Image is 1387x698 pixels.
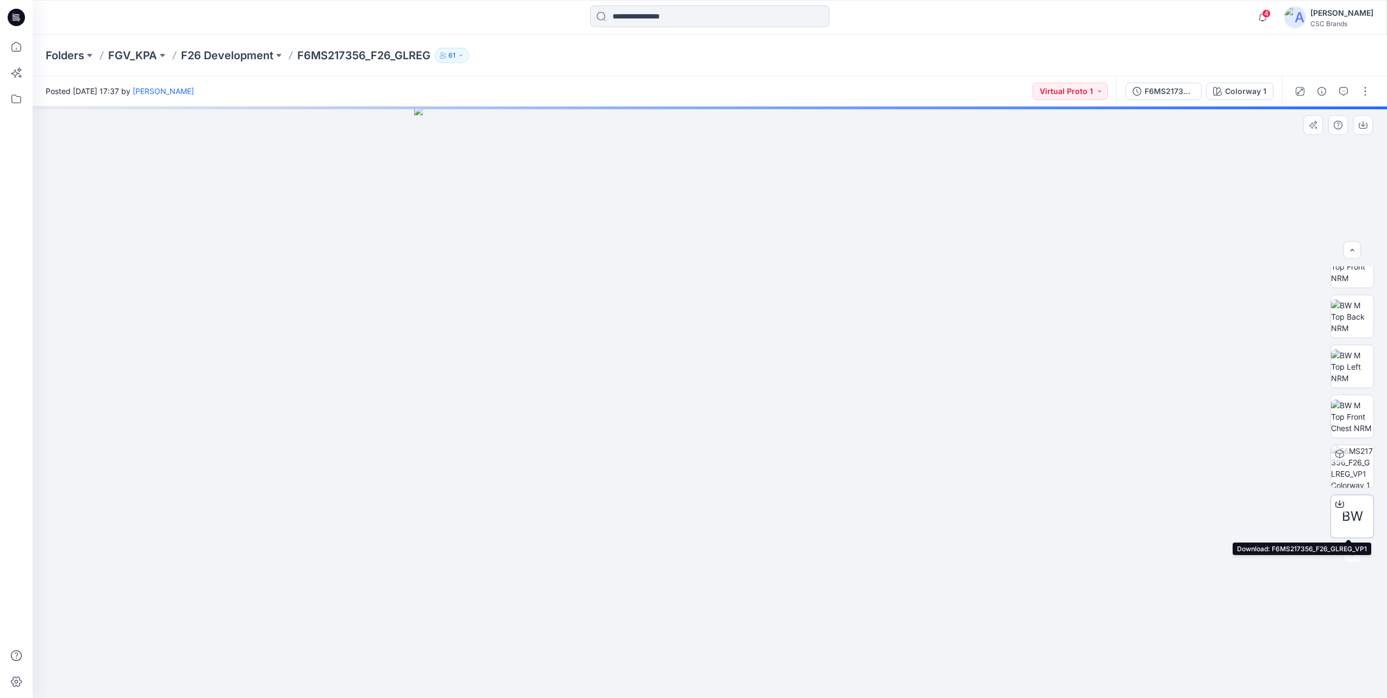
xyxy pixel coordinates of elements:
div: [PERSON_NAME] [1310,7,1373,20]
a: [PERSON_NAME] [133,86,194,96]
span: Posted [DATE] 17:37 by [46,85,194,97]
button: Colorway 1 [1206,83,1273,100]
button: F6MS217356_F26_GLREG_VP1 [1126,83,1202,100]
img: F6MS217356_F26_GLREG_VP1 Colorway 1 [1331,445,1373,488]
button: Details [1313,83,1330,100]
span: 4 [1262,9,1271,18]
img: eyJhbGciOiJIUzI1NiIsImtpZCI6IjAiLCJzbHQiOiJzZXMiLCJ0eXAiOiJKV1QifQ.eyJkYXRhIjp7InR5cGUiOiJzdG9yYW... [414,107,1005,698]
a: F26 Development [181,48,273,63]
div: Colorway 1 [1225,85,1266,97]
img: BW M Top Back NRM [1331,300,1373,334]
button: 61 [435,48,469,63]
img: BW M Top Front NRM [1331,250,1373,284]
a: Folders [46,48,84,63]
div: CSC Brands [1310,20,1373,28]
span: BW [1342,507,1363,526]
p: F6MS217356_F26_GLREG [297,48,430,63]
img: BW M Top Left NRM [1331,350,1373,384]
img: avatar [1284,7,1306,28]
img: BW M Top Front Chest NRM [1331,400,1373,434]
div: F6MS217356_F26_GLREG_VP1 [1145,85,1195,97]
a: FGV_KPA [108,48,157,63]
p: 61 [448,49,455,61]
